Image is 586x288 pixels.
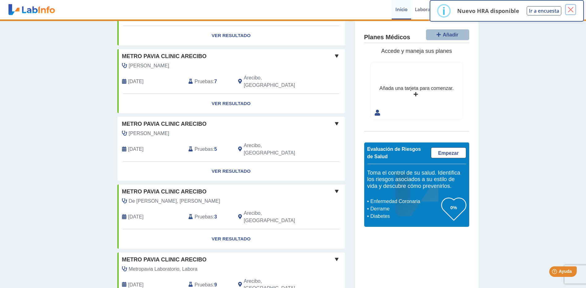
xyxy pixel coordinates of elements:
span: Arecibo, PR [244,210,312,224]
div: : [184,74,234,89]
iframe: Help widget launcher [531,264,579,281]
div: : [184,210,234,224]
b: 5 [214,146,217,152]
span: Pruebas [195,146,213,153]
span: Accede y maneja sus planes [381,48,452,54]
span: Metropavia Laboratorio, Labora [129,265,198,273]
span: Arecibo, PR [244,74,312,89]
button: Ir a encuesta [527,6,561,15]
span: Metro Pavia Clinic Arecibo [122,52,207,61]
a: Ver Resultado [117,229,345,249]
li: Derrame [369,205,441,213]
b: 3 [214,214,217,219]
div: Añada una tarjeta para comenzar. [379,85,453,92]
span: Metro Pavia Clinic Arecibo [122,120,207,128]
p: Nuevo HRA disponible [457,7,519,15]
span: 2023-10-26 [128,78,144,85]
button: Añadir [426,29,469,40]
span: 2023-07-22 [128,146,144,153]
span: Pruebas [195,213,213,221]
h4: Planes Médicos [364,34,410,41]
a: Ver Resultado [117,26,345,45]
h5: Toma el control de su salud. Identifica los riesgos asociados a su estilo de vida y descubre cómo... [367,170,466,190]
div: : [184,142,234,157]
b: 7 [214,79,217,84]
span: Añadir [443,32,458,37]
span: Pruebas [195,78,213,85]
span: Arecibo, PR [244,142,312,157]
a: Empezar [431,147,466,158]
button: Close this dialog [565,4,576,15]
a: Ver Resultado [117,162,345,181]
li: Enfermedad Coronaria [369,198,441,205]
h3: 0% [441,204,466,211]
span: Evaluación de Riesgos de Salud [367,146,421,159]
div: i [442,5,445,16]
span: De Jesus, Jorge [129,197,220,205]
a: Ver Resultado [117,94,345,113]
span: Metro Pavia Clinic Arecibo [122,256,207,264]
span: Metro Pavia Clinic Arecibo [122,188,207,196]
span: 2023-04-12 [128,213,144,221]
span: Lugo Lopez, Zahira [129,62,169,70]
span: Empezar [438,150,459,156]
li: Diabetes [369,213,441,220]
span: Lugo Lopez, Zahira [129,130,169,137]
b: 9 [214,282,217,287]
